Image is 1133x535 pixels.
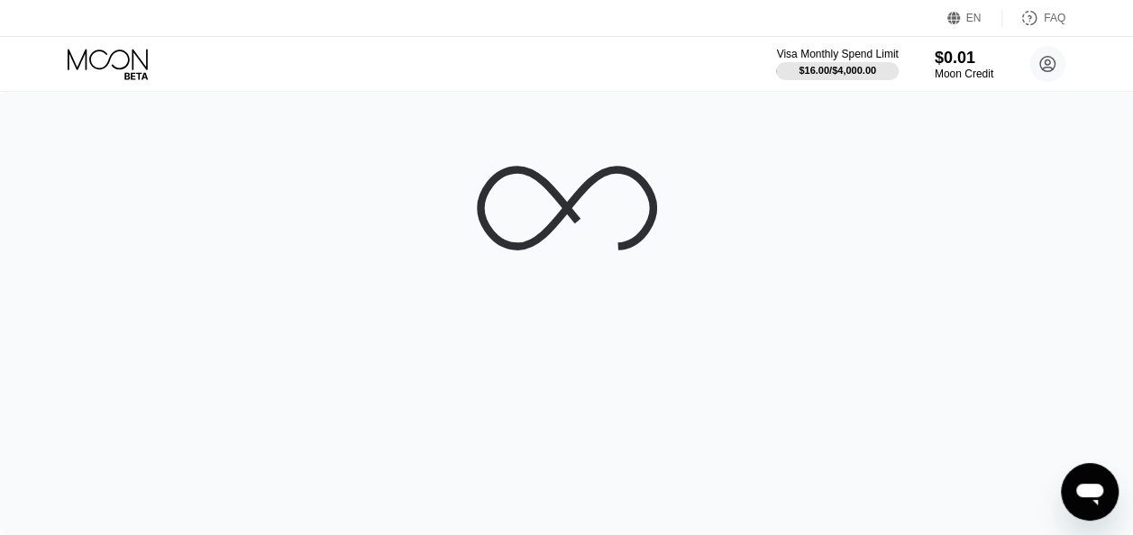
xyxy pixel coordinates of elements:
div: EN [966,12,982,24]
div: FAQ [1002,9,1065,27]
div: EN [947,9,1002,27]
div: Visa Monthly Spend Limit [776,48,898,60]
div: Visa Monthly Spend Limit$16.00/$4,000.00 [776,48,898,80]
div: $16.00 / $4,000.00 [799,65,876,76]
div: FAQ [1044,12,1065,24]
div: Moon Credit [935,68,993,80]
iframe: Button to launch messaging window [1061,463,1119,521]
div: $0.01 [935,49,993,68]
div: $0.01Moon Credit [935,49,993,80]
